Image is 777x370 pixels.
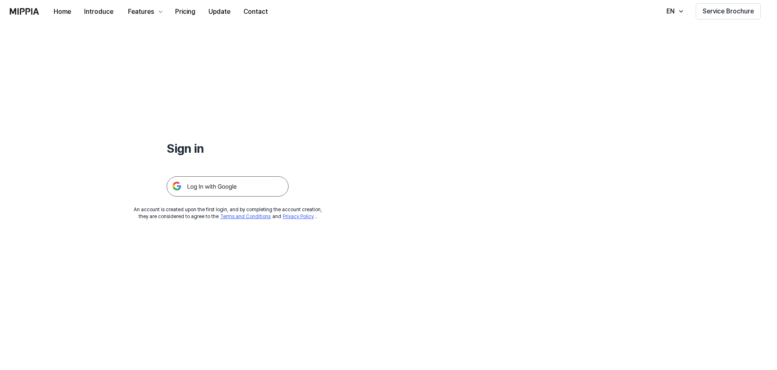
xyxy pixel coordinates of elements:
a: Terms and Conditions [220,214,271,219]
button: Home [47,4,78,20]
button: Pricing [169,4,202,20]
button: Introduce [78,4,120,20]
button: Update [202,4,237,20]
button: EN [658,3,689,19]
button: Contact [237,4,274,20]
div: EN [665,6,676,16]
img: logo [10,8,39,15]
a: Update [202,0,237,23]
button: Features [120,4,169,20]
button: Service Brochure [696,3,761,19]
div: Features [126,7,156,17]
div: An account is created upon the first login, and by completing the account creation, they are cons... [134,206,322,220]
img: 구글 로그인 버튼 [167,176,289,197]
h1: Sign in [167,140,289,157]
a: Privacy Policy [283,214,314,219]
